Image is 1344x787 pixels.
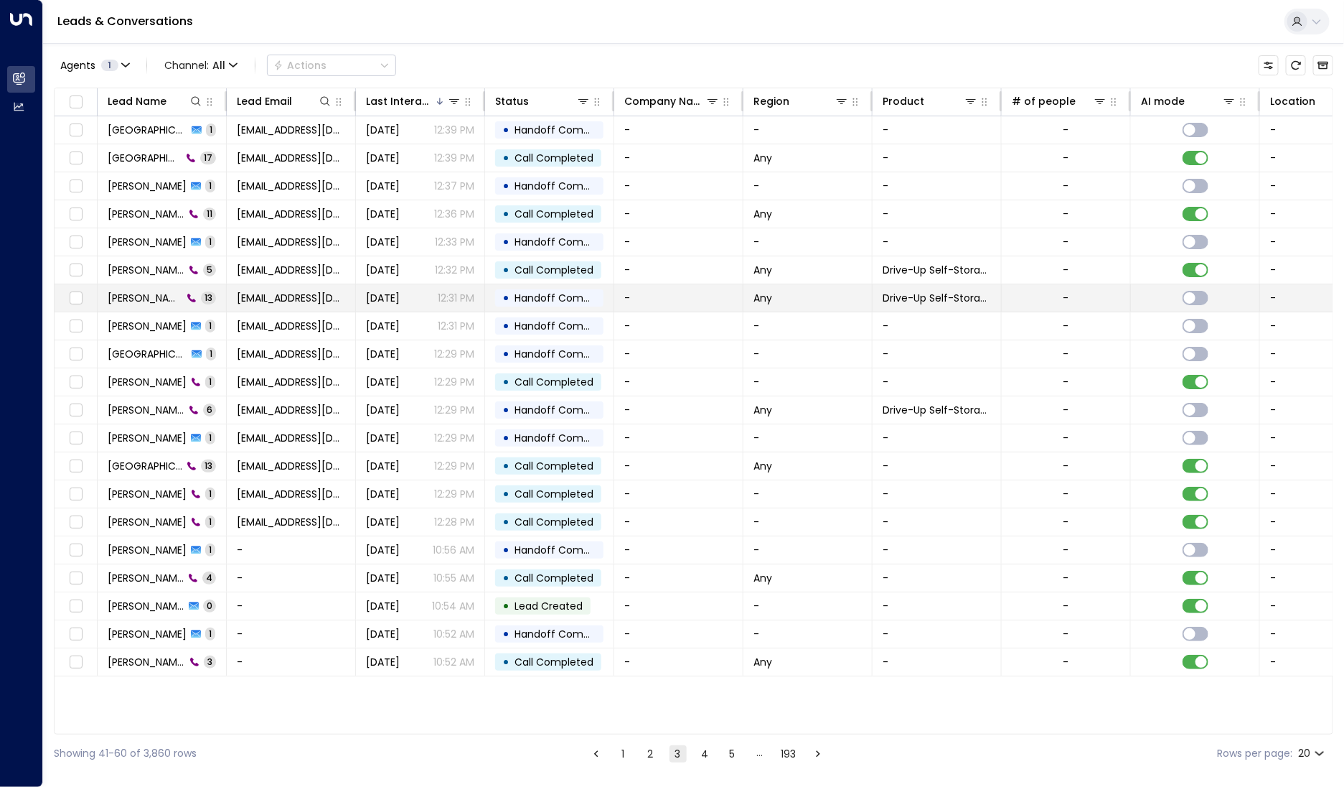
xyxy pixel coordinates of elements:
[203,404,216,416] span: 6
[108,93,203,110] div: Lead Name
[67,457,85,475] span: Toggle select row
[514,263,593,277] span: Call Completed
[1063,431,1069,445] div: -
[514,319,616,333] span: Handoff Completed
[1063,263,1069,277] div: -
[1063,515,1069,529] div: -
[366,151,400,165] span: Yesterday
[614,256,743,284] td: -
[883,93,978,110] div: Product
[614,284,743,312] td: -
[514,179,616,193] span: Handoff Completed
[366,403,400,417] span: Yesterday
[502,538,509,562] div: •
[108,515,187,529] span: Lester Marshall
[514,151,593,165] span: Call Completed
[433,655,474,669] p: 10:52 AM
[366,93,461,110] div: Last Interacted
[614,424,743,452] td: -
[809,745,827,763] button: Go to next page
[873,648,1002,676] td: -
[108,571,184,585] span: Emily Watson
[206,124,216,136] span: 1
[743,116,873,144] td: -
[267,55,396,76] div: Button group with a nested menu
[753,459,772,473] span: Any
[434,347,474,361] p: 12:29 PM
[67,513,85,531] span: Toggle select row
[205,236,215,248] span: 1
[743,620,873,648] td: -
[366,291,400,305] span: Yesterday
[67,401,85,419] span: Toggle select row
[1063,403,1069,417] div: -
[495,93,591,110] div: Status
[502,370,509,394] div: •
[1012,93,1076,110] div: # of people
[67,205,85,223] span: Toggle select row
[779,745,799,763] button: Go to page 193
[108,375,187,389] span: Lester Marshall
[108,627,187,641] span: Emily
[203,208,216,220] span: 11
[502,174,509,198] div: •
[753,207,772,221] span: Any
[366,487,400,501] span: Yesterday
[202,572,216,584] span: 4
[743,480,873,508] td: -
[366,263,400,277] span: Yesterday
[873,508,1002,536] td: -
[435,263,474,277] p: 12:32 PM
[624,93,720,110] div: Company Name
[237,375,345,389] span: guna1982@gmail.com
[366,431,400,445] span: Yesterday
[502,230,509,254] div: •
[108,487,187,501] span: Lester Marshall
[514,375,593,389] span: Call Completed
[514,431,616,445] span: Handoff Completed
[432,599,474,613] p: 10:54 AM
[614,480,743,508] td: -
[366,627,400,641] span: Yesterday
[205,376,215,388] span: 1
[205,180,215,192] span: 1
[366,459,400,473] span: Yesterday
[366,571,400,585] span: Yesterday
[366,599,400,613] span: Yesterday
[108,151,182,165] span: Isla Chang
[67,317,85,335] span: Toggle select row
[514,515,593,529] span: Call Completed
[614,340,743,368] td: -
[1313,55,1333,75] button: Archived Leads
[434,123,474,137] p: 12:39 PM
[67,121,85,139] span: Toggle select row
[502,118,509,142] div: •
[614,172,743,200] td: -
[237,459,345,473] span: iymc09@heartmail.co.uk
[1012,93,1107,110] div: # of people
[502,202,509,226] div: •
[67,373,85,391] span: Toggle select row
[502,566,509,590] div: •
[514,235,616,249] span: Handoff Completed
[67,345,85,363] span: Toggle select row
[883,263,991,277] span: Drive-Up Self-Storage
[205,320,215,332] span: 1
[873,312,1002,340] td: -
[502,314,509,338] div: •
[205,432,215,444] span: 1
[366,319,400,333] span: Yesterday
[873,228,1002,256] td: -
[237,403,345,417] span: guna1982@gmail.com
[615,745,632,763] button: Go to page 1
[237,487,345,501] span: guna1982@gmail.com
[67,597,85,615] span: Toggle select row
[366,179,400,193] span: Yesterday
[743,592,873,620] td: -
[108,543,187,557] span: Emily
[108,431,187,445] span: Lester Marshall
[502,258,509,282] div: •
[108,263,184,277] span: Lester Marshall
[1063,543,1069,557] div: -
[588,745,605,763] button: Go to previous page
